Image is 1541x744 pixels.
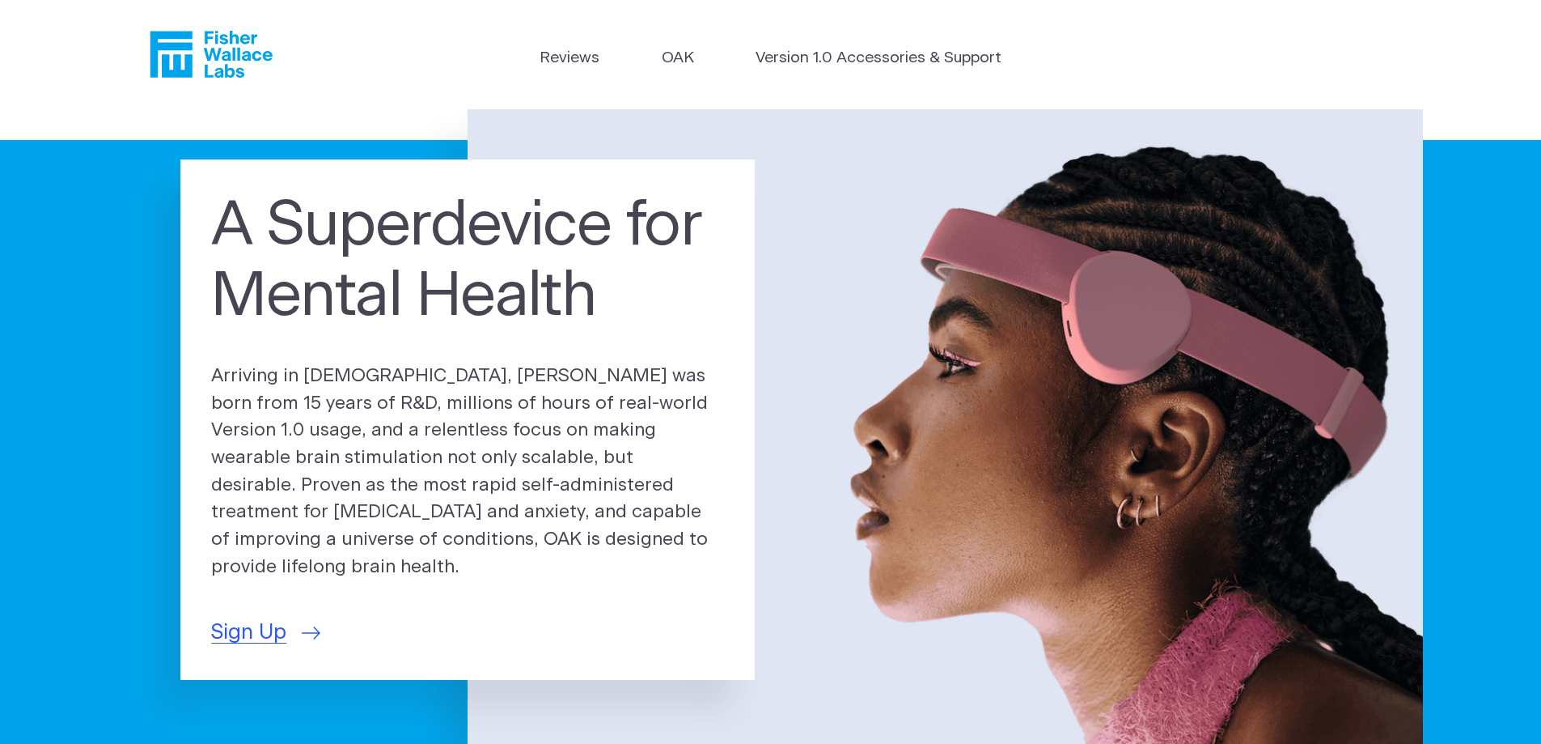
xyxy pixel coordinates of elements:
a: OAK [662,47,694,70]
span: Sign Up [211,617,286,648]
h1: A Superdevice for Mental Health [211,191,724,334]
a: Reviews [540,47,599,70]
a: Version 1.0 Accessories & Support [756,47,1001,70]
a: Sign Up [211,617,320,648]
a: Fisher Wallace [150,31,273,78]
p: Arriving in [DEMOGRAPHIC_DATA], [PERSON_NAME] was born from 15 years of R&D, millions of hours of... [211,363,724,581]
